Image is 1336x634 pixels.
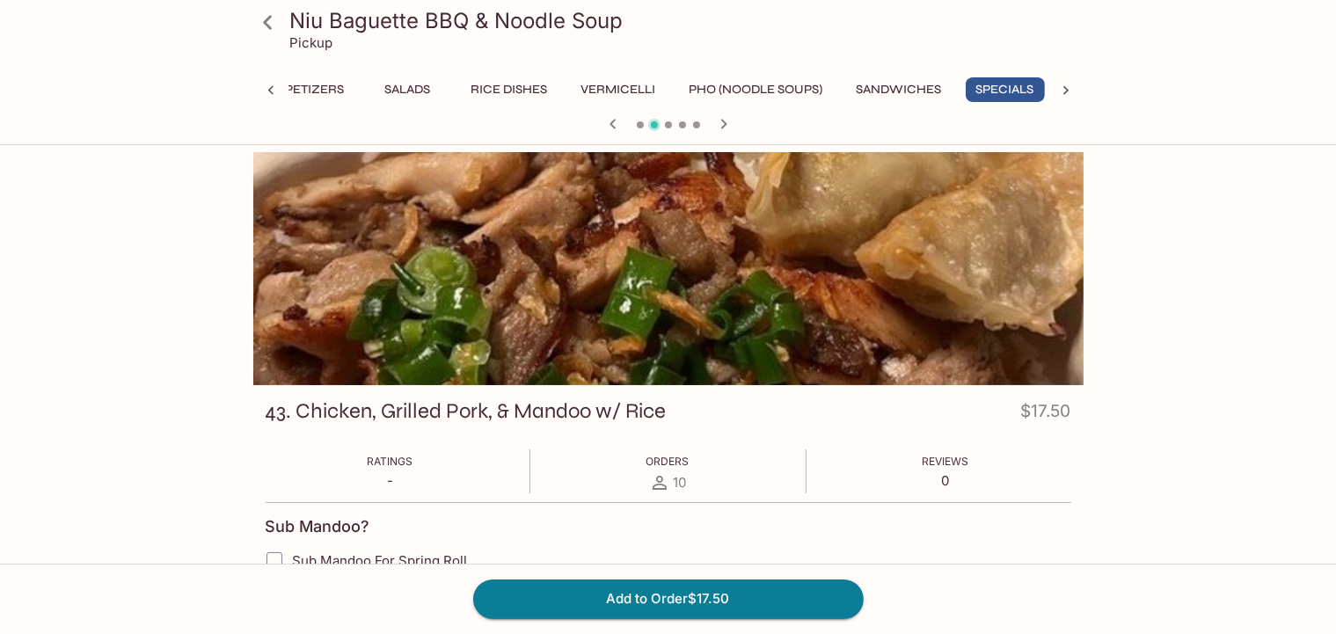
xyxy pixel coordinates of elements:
button: Pho (Noodle Soups) [680,77,833,102]
button: Add to Order$17.50 [473,579,864,618]
h3: 43. Chicken, Grilled Pork, & Mandoo w/ Rice [266,397,667,425]
p: 0 [923,472,969,489]
button: Specials [966,77,1045,102]
button: Vermicelli [572,77,666,102]
p: Pickup [290,34,333,51]
p: - [368,472,413,489]
span: Sub Mandoo For Spring Roll [293,552,468,569]
span: 10 [674,474,687,491]
h4: Sub Mandoo? [266,517,370,536]
span: Orders [646,455,690,468]
span: Ratings [368,455,413,468]
button: Sandwiches [847,77,952,102]
button: Rice Dishes [462,77,558,102]
h4: $17.50 [1021,397,1071,432]
div: 43. Chicken, Grilled Pork, & Mandoo w/ Rice [253,152,1084,385]
button: Appetizers [260,77,354,102]
h3: Niu Baguette BBQ & Noodle Soup [290,7,1077,34]
button: Salads [369,77,448,102]
span: Reviews [923,455,969,468]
